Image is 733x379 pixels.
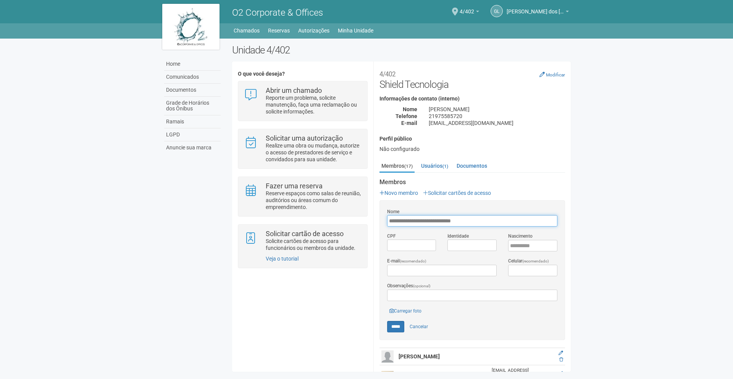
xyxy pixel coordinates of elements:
[379,179,565,186] strong: Membros
[387,282,431,290] label: Observações
[423,113,571,120] div: 21975585720
[491,5,503,17] a: GL
[266,86,322,94] strong: Abrir um chamado
[447,233,469,240] label: Identidade
[298,25,329,36] a: Autorizações
[379,160,415,173] a: Membros(17)
[404,164,413,169] small: (17)
[379,70,396,78] small: 4/402
[522,259,549,263] span: (recomendado)
[234,25,260,36] a: Chamados
[379,146,565,152] div: Não configurado
[266,238,362,251] p: Solicite cartões de acesso para funcionários ou membros da unidade.
[539,71,565,78] a: Modificar
[244,87,361,115] a: Abrir um chamado Reporte um problema, solicite manutenção, faça uma reclamação ou solicite inform...
[379,96,565,102] h4: Informações de contato (interno)
[238,71,367,77] h4: O que você deseja?
[244,230,361,251] a: Solicitar cartão de acesso Solicite cartões de acesso para funcionários ou membros da unidade.
[268,25,290,36] a: Reservas
[399,353,440,360] strong: [PERSON_NAME]
[379,67,565,90] h2: Shield Tecnologia
[266,256,299,262] a: Veja o tutorial
[387,307,424,315] a: Carregar foto
[559,371,563,376] a: Editar membro
[266,134,343,142] strong: Solicitar uma autorização
[442,164,448,169] small: (1)
[403,106,417,112] strong: Nome
[164,97,221,115] a: Grade de Horários dos Ônibus
[507,1,564,15] span: Gabriel Lemos Carreira dos Reis
[508,233,533,240] label: Nascimento
[164,84,221,97] a: Documentos
[338,25,373,36] a: Minha Unidade
[162,4,220,50] img: logo.jpg
[266,190,362,211] p: Reserve espaços como salas de reunião, auditórios ou áreas comum do empreendimento.
[387,233,396,240] label: CPF
[396,113,417,119] strong: Telefone
[164,128,221,141] a: LGPD
[164,58,221,71] a: Home
[244,183,361,211] a: Fazer uma reserva Reserve espaços como salas de reunião, auditórios ou áreas comum do empreendime...
[507,10,569,16] a: [PERSON_NAME] dos [PERSON_NAME]
[164,115,221,128] a: Ramais
[401,120,417,126] strong: E-mail
[423,106,571,113] div: [PERSON_NAME]
[244,135,361,163] a: Solicitar uma autorização Realize uma obra ou mudança, autorize o acesso de prestadores de serviç...
[460,10,479,16] a: 4/402
[381,350,394,363] img: user.png
[232,7,323,18] span: O2 Corporate & Offices
[460,1,474,15] span: 4/402
[232,44,571,56] h2: Unidade 4/402
[400,259,426,263] span: (recomendado)
[405,321,432,332] a: Cancelar
[266,94,362,115] p: Reporte um problema, solicite manutenção, faça uma reclamação ou solicite informações.
[419,160,450,172] a: Usuários(1)
[266,182,323,190] strong: Fazer uma reserva
[455,160,489,172] a: Documentos
[559,350,563,356] a: Editar membro
[379,190,418,196] a: Novo membro
[387,208,399,215] label: Nome
[379,136,565,142] h4: Perfil público
[508,258,549,265] label: Celular
[164,71,221,84] a: Comunicados
[266,142,362,163] p: Realize uma obra ou mudança, autorize o acesso de prestadores de serviço e convidados para sua un...
[266,230,344,238] strong: Solicitar cartão de acesso
[423,190,491,196] a: Solicitar cartões de acesso
[423,120,571,126] div: [EMAIL_ADDRESS][DOMAIN_NAME]
[546,72,565,78] small: Modificar
[387,258,426,265] label: E-mail
[559,357,563,362] a: Excluir membro
[413,284,431,288] span: (opcional)
[164,141,221,154] a: Anuncie sua marca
